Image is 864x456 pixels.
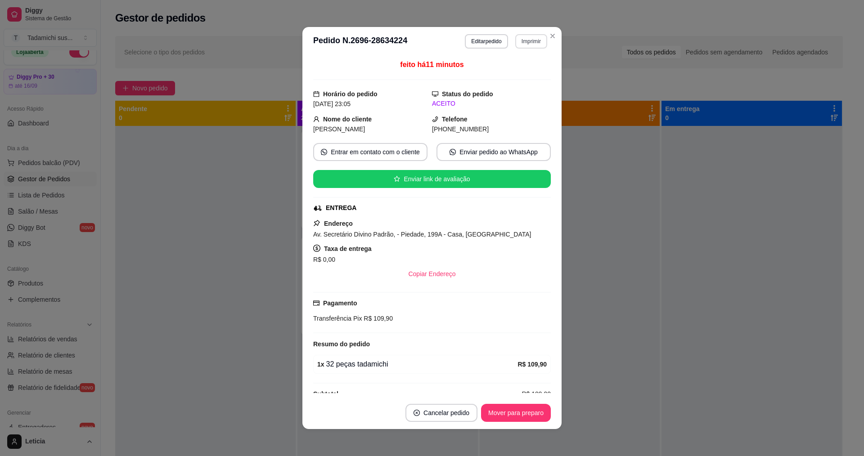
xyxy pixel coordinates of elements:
[313,315,362,322] span: Transferência Pix
[326,203,356,213] div: ENTREGA
[313,125,365,133] span: [PERSON_NAME]
[545,29,560,43] button: Close
[432,91,438,97] span: desktop
[515,34,547,49] button: Imprimir
[432,99,551,108] div: ACEITO
[313,245,320,252] span: dollar
[362,315,393,322] span: R$ 109,90
[313,390,338,398] strong: Subtotal
[317,359,517,370] div: 32 peças tadamichi
[313,34,407,49] h3: Pedido N. 2696-28634224
[313,170,551,188] button: starEnviar link de avaliação
[323,300,357,307] strong: Pagamento
[442,90,493,98] strong: Status do pedido
[313,231,531,238] span: Av. Secretário Divino Padrão, - Piedade, 199A - Casa, [GEOGRAPHIC_DATA]
[401,265,463,283] button: Copiar Endereço
[313,340,370,348] strong: Resumo do pedido
[405,404,477,422] button: close-circleCancelar pedido
[414,410,420,416] span: close-circle
[324,220,353,227] strong: Endereço
[517,361,547,368] strong: R$ 109,90
[323,116,372,123] strong: Nome do cliente
[317,361,324,368] strong: 1 x
[313,91,319,97] span: calendar
[313,219,320,227] span: pushpin
[442,116,468,123] strong: Telefone
[313,100,351,107] span: [DATE] 23:05
[313,300,319,306] span: credit-card
[400,61,463,68] span: feito há 11 minutos
[323,90,378,98] strong: Horário do pedido
[321,149,327,155] span: whats-app
[313,116,319,122] span: user
[313,143,427,161] button: whats-appEntrar em contato com o cliente
[313,256,335,263] span: R$ 0,00
[436,143,551,161] button: whats-appEnviar pedido ao WhatsApp
[432,116,438,122] span: phone
[465,34,508,49] button: Editarpedido
[450,149,456,155] span: whats-app
[432,125,489,133] span: [PHONE_NUMBER]
[394,176,400,182] span: star
[324,245,372,252] strong: Taxa de entrega
[522,389,551,399] span: R$ 109,90
[481,404,551,422] button: Mover para preparo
